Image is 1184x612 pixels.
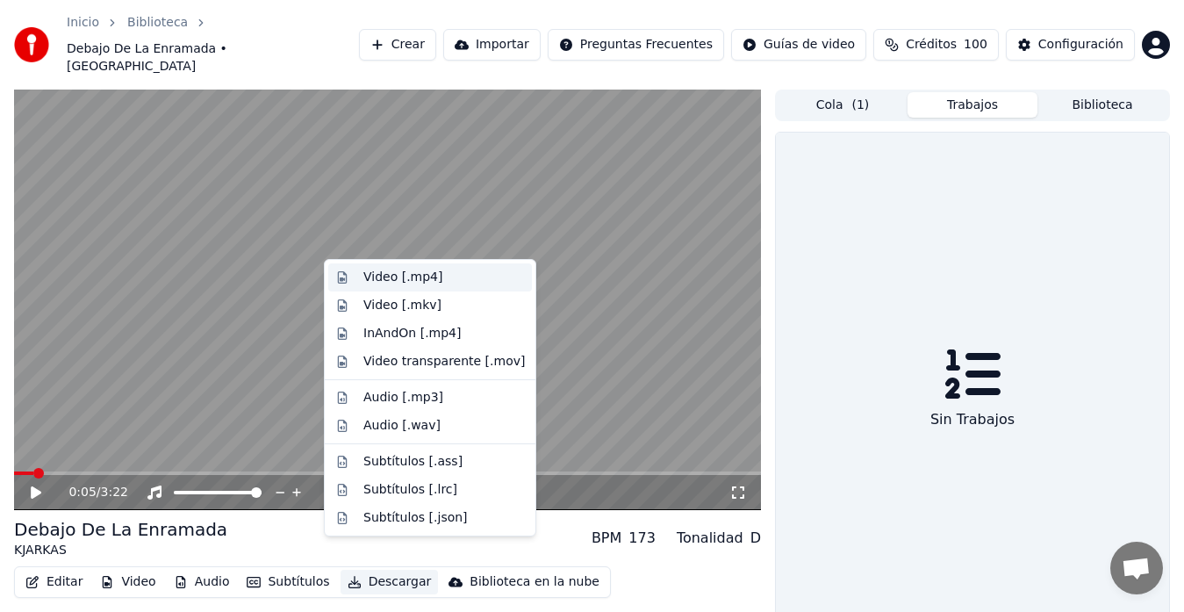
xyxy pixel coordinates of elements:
[363,325,462,342] div: InAndOn [.mp4]
[1038,36,1123,54] div: Configuración
[731,29,866,61] button: Guías de video
[363,269,442,286] div: Video [.mp4]
[1110,542,1163,594] div: Chat abierto
[592,528,621,549] div: BPM
[873,29,999,61] button: Créditos100
[470,573,599,591] div: Biblioteca en la nube
[548,29,724,61] button: Preguntas Frecuentes
[443,29,541,61] button: Importar
[363,353,525,371] div: Video transparente [.mov]
[1006,29,1135,61] button: Configuración
[359,29,436,61] button: Crear
[68,484,96,501] span: 0:05
[1037,92,1167,118] button: Biblioteca
[908,92,1037,118] button: Trabajos
[67,14,99,32] a: Inicio
[851,97,869,114] span: ( 1 )
[363,417,441,435] div: Audio [.wav]
[750,528,761,549] div: D
[18,570,90,594] button: Editar
[14,517,227,542] div: Debajo De La Enramada
[14,542,227,559] div: KJARKAS
[67,40,359,76] span: Debajo De La Enramada • [GEOGRAPHIC_DATA]
[341,570,439,594] button: Descargar
[363,389,443,407] div: Audio [.mp3]
[93,570,162,594] button: Video
[964,36,987,54] span: 100
[363,453,463,471] div: Subtítulos [.ass]
[68,484,111,501] div: /
[677,528,743,549] div: Tonalidad
[127,14,188,32] a: Biblioteca
[240,570,336,594] button: Subtítulos
[363,509,468,527] div: Subtítulos [.json]
[906,36,957,54] span: Créditos
[67,14,359,76] nav: breadcrumb
[628,528,656,549] div: 173
[363,481,457,499] div: Subtítulos [.lrc]
[363,297,441,314] div: Video [.mkv]
[923,402,1022,437] div: Sin Trabajos
[101,484,128,501] span: 3:22
[778,92,908,118] button: Cola
[167,570,237,594] button: Audio
[14,27,49,62] img: youka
